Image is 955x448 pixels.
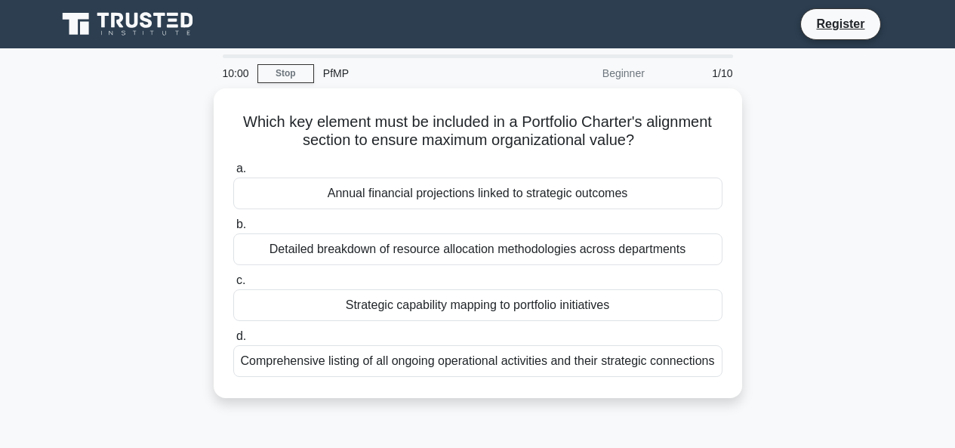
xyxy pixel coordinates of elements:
[233,345,722,377] div: Comprehensive listing of all ongoing operational activities and their strategic connections
[233,289,722,321] div: Strategic capability mapping to portfolio initiatives
[654,58,742,88] div: 1/10
[257,64,314,83] a: Stop
[233,178,722,209] div: Annual financial projections linked to strategic outcomes
[214,58,257,88] div: 10:00
[236,218,246,230] span: b.
[236,273,245,286] span: c.
[233,233,722,265] div: Detailed breakdown of resource allocation methodologies across departments
[522,58,654,88] div: Beginner
[236,162,246,175] span: a.
[314,58,522,88] div: PfMP
[807,14,873,33] a: Register
[232,113,724,150] h5: Which key element must be included in a Portfolio Charter's alignment section to ensure maximum o...
[236,329,246,342] span: d.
